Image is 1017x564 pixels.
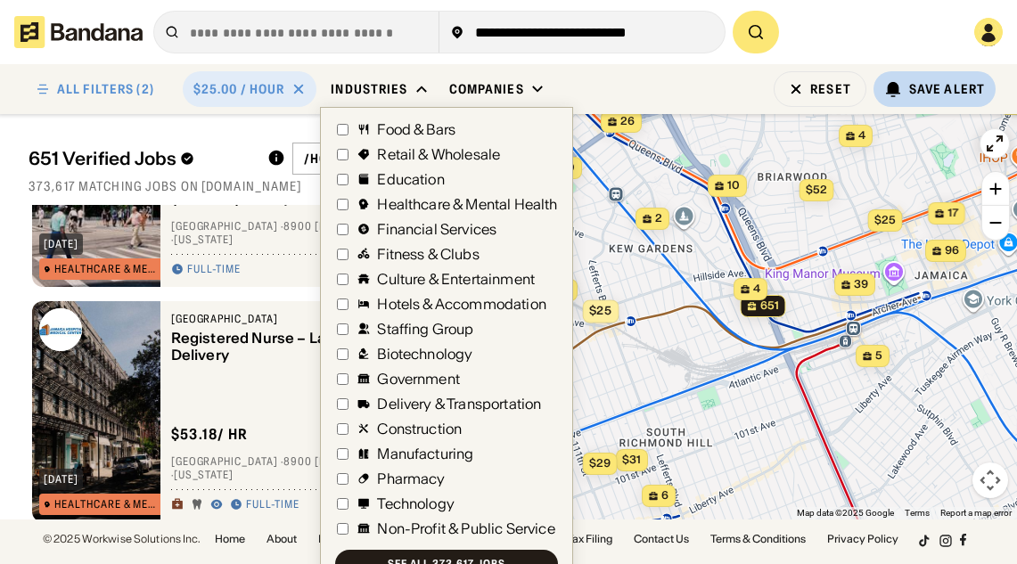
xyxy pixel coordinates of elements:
[14,16,143,48] img: Bandana logotype
[377,297,546,311] div: Hotels & Accommodation
[39,308,82,351] img: Jamaica Hospital Medical Center logo
[193,81,285,97] div: $25.00 / hour
[377,272,535,286] div: Culture & Entertainment
[634,534,689,544] a: Contact Us
[377,396,541,411] div: Delivery & Transportation
[171,312,418,326] div: [GEOGRAPHIC_DATA]
[854,277,868,292] span: 39
[304,151,346,167] div: /hour
[945,243,959,258] span: 96
[377,172,444,186] div: Education
[543,534,612,544] a: Free Tax Filing
[377,421,462,436] div: Construction
[377,222,496,236] div: Financial Services
[377,197,557,211] div: Healthcare & Mental Health
[620,114,635,129] span: 26
[171,219,448,247] div: [GEOGRAPHIC_DATA] · 8900 [PERSON_NAME] Expy · [US_STATE]
[44,474,78,485] div: [DATE]
[797,508,894,518] span: Map data ©2025 Google
[622,453,641,466] span: $31
[655,211,662,226] span: 2
[377,122,455,136] div: Food & Bars
[759,298,778,314] span: 651
[727,178,740,193] span: 10
[377,322,473,336] div: Staffing Group
[905,508,930,518] a: Terms (opens in new tab)
[588,456,610,470] span: $29
[54,264,163,274] div: Healthcare & Mental Health
[171,425,249,444] div: $ 53.18 / hr
[377,372,460,386] div: Government
[377,446,473,461] div: Manufacturing
[377,521,554,535] div: Non-Profit & Public Service
[589,303,611,317] span: $25
[57,83,154,95] div: ALL FILTERS (2)
[318,534,365,544] a: Post a job
[710,534,806,544] a: Terms & Conditions
[553,160,575,174] span: $30
[377,147,500,161] div: Retail & Wholesale
[810,83,851,95] div: Reset
[873,213,895,226] span: $25
[44,239,78,249] div: [DATE]
[947,206,958,221] span: 17
[29,178,480,194] div: 373,617 matching jobs on [DOMAIN_NAME]
[29,148,253,169] div: 651 Verified Jobs
[267,534,297,544] a: About
[377,496,455,511] div: Technology
[29,205,480,519] div: grid
[171,330,418,364] div: Registered Nurse – Labor & Delivery
[377,471,445,486] div: Pharmacy
[858,128,865,143] span: 4
[875,348,882,364] span: 5
[377,347,472,361] div: Biotechnology
[377,247,479,261] div: Fitness & Clubs
[246,498,300,512] div: Full-time
[449,81,524,97] div: Companies
[54,499,163,510] div: Healthcare & Mental Health
[187,263,242,277] div: Full-time
[171,454,448,482] div: [GEOGRAPHIC_DATA] · 8900 [PERSON_NAME] Expy · [US_STATE]
[972,462,1008,498] button: Map camera controls
[331,81,407,97] div: Industries
[940,508,1012,518] a: Report a map error
[753,282,760,297] span: 4
[805,183,826,196] span: $52
[661,488,668,503] span: 6
[43,534,201,544] div: © 2025 Workwise Solutions Inc.
[909,81,985,97] div: Save Alert
[215,534,245,544] a: Home
[827,534,898,544] a: Privacy Policy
